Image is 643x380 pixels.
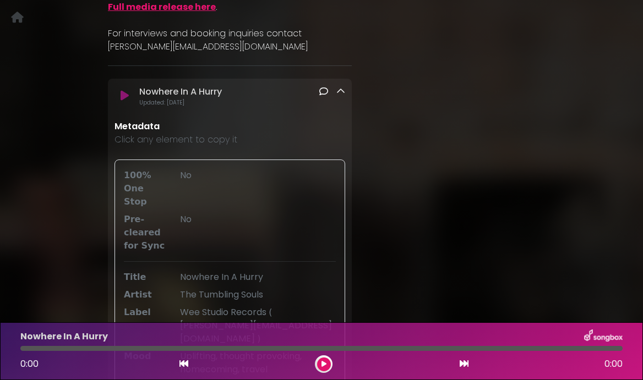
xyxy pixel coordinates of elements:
span: 0:00 [604,357,623,371]
div: Artist [117,288,173,301]
p: For interviews and booking inquiries contact [PERSON_NAME][EMAIL_ADDRESS][DOMAIN_NAME] [108,27,352,53]
span: Nowhere In A Hurry [180,271,263,283]
span: No [180,213,192,225]
div: Title [117,271,173,284]
span: 0:00 [20,357,39,370]
div: 100% One Stop [117,169,173,208]
span: No [180,169,192,181]
a: Full media release here [108,1,216,13]
p: Metadata [115,120,345,133]
p: Click any element to copy it [115,133,345,146]
p: Updated: [DATE] [139,98,345,107]
p: Nowhere In A Hurry [139,85,222,98]
div: Label [117,306,173,345]
p: Nowhere In A Hurry [20,330,108,343]
img: songbox-logo-white.png [584,329,623,344]
span: [PERSON_NAME][EMAIL_ADDRESS][DOMAIN_NAME] [180,319,332,345]
span: Wee Studio Records [180,306,266,318]
div: Pre-cleared for Sync [117,213,173,252]
span: The Tumbling Souls [180,288,263,301]
div: ( ) [173,306,342,345]
p: . [108,1,352,14]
